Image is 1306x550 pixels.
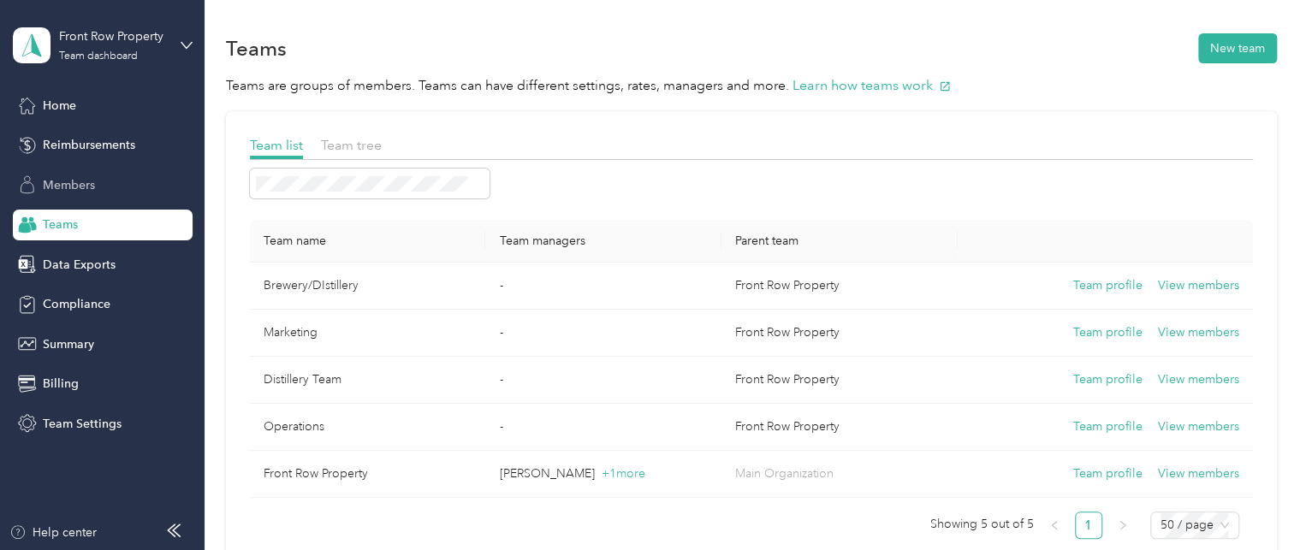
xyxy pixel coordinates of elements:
[721,263,958,310] td: Front Row Property
[1073,276,1143,295] button: Team profile
[1073,323,1143,342] button: Team profile
[43,216,78,234] span: Teams
[1158,417,1239,436] button: View members
[601,466,644,481] span: + 1 more
[1158,370,1239,389] button: View members
[1073,417,1143,436] button: Team profile
[250,137,303,153] span: Team list
[1158,276,1239,295] button: View members
[499,372,502,387] span: -
[499,325,502,340] span: -
[59,51,138,62] div: Team dashboard
[250,357,486,404] td: Distillery Team
[1075,512,1102,539] li: 1
[485,310,721,357] td: -
[1210,454,1306,550] iframe: Everlance-gr Chat Button Frame
[485,357,721,404] td: -
[1118,520,1128,530] span: right
[226,39,287,57] h1: Teams
[321,137,382,153] span: Team tree
[1158,464,1239,483] button: View members
[721,404,958,451] td: Front Row Property
[1150,512,1239,539] div: Page Size
[721,357,958,404] td: Front Row Property
[721,451,958,498] td: Main Organization
[1073,370,1143,389] button: Team profile
[43,375,79,393] span: Billing
[59,27,166,45] div: Front Row Property
[793,75,951,97] button: Learn how teams work
[1041,512,1068,539] button: left
[43,335,94,353] span: Summary
[9,523,97,541] button: Help center
[43,415,122,433] span: Team Settings
[43,295,110,313] span: Compliance
[43,256,116,274] span: Data Exports
[250,404,486,451] td: Operations
[1109,512,1137,539] button: right
[250,310,486,357] td: Marketing
[43,176,95,194] span: Members
[930,512,1034,537] span: Showing 5 out of 5
[1158,323,1239,342] button: View members
[1198,33,1277,63] button: New team
[226,75,1277,97] p: Teams are groups of members. Teams can have different settings, rates, managers and more.
[1049,520,1060,530] span: left
[499,419,502,434] span: -
[735,464,944,483] p: Main Organization
[250,263,486,310] td: Brewery/DIstillery
[721,310,958,357] td: Front Row Property
[499,464,708,483] p: [PERSON_NAME]
[250,220,486,263] th: Team name
[1109,512,1137,539] li: Next Page
[485,263,721,310] td: -
[499,278,502,293] span: -
[485,220,721,263] th: Team managers
[1073,464,1143,483] button: Team profile
[250,451,486,498] td: Front Row Property
[1161,512,1229,538] span: 50 / page
[721,220,958,263] th: Parent team
[43,97,76,115] span: Home
[1041,512,1068,539] li: Previous Page
[1076,512,1101,538] a: 1
[485,404,721,451] td: -
[43,136,135,154] span: Reimbursements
